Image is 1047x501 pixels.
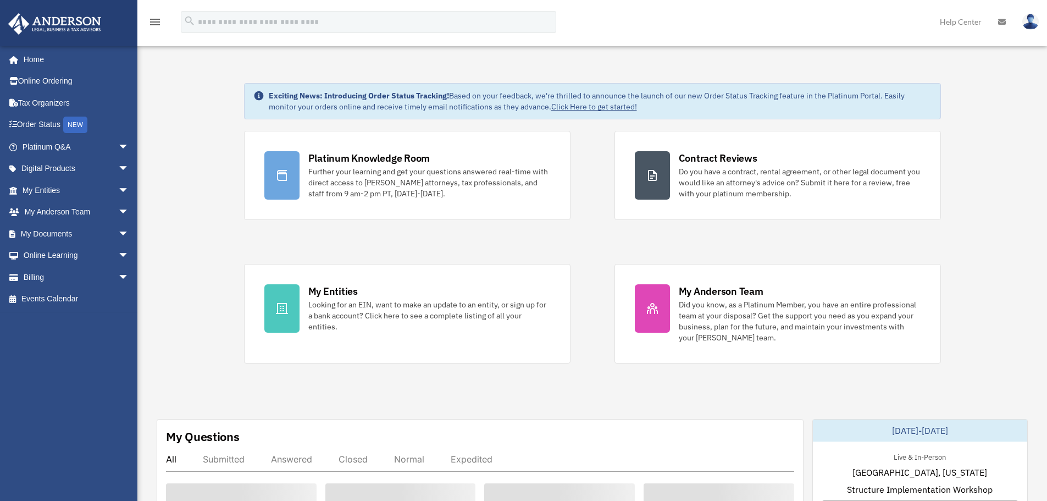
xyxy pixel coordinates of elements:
div: Platinum Knowledge Room [308,151,430,165]
a: Online Learningarrow_drop_down [8,245,146,267]
div: All [166,454,176,465]
div: Answered [271,454,312,465]
div: Do you have a contract, rental agreement, or other legal document you would like an attorney's ad... [679,166,921,199]
div: Normal [394,454,424,465]
div: Live & In-Person [885,450,955,462]
a: Platinum Q&Aarrow_drop_down [8,136,146,158]
div: Further your learning and get your questions answered real-time with direct access to [PERSON_NAM... [308,166,550,199]
div: Expedited [451,454,492,465]
div: Looking for an EIN, want to make an update to an entity, or sign up for a bank account? Click her... [308,299,550,332]
a: Online Ordering [8,70,146,92]
a: Platinum Knowledge Room Further your learning and get your questions answered real-time with dire... [244,131,570,220]
a: My Entities Looking for an EIN, want to make an update to an entity, or sign up for a bank accoun... [244,264,570,364]
a: My Anderson Teamarrow_drop_down [8,201,146,223]
div: NEW [63,117,87,133]
div: Closed [339,454,368,465]
a: Contract Reviews Do you have a contract, rental agreement, or other legal document you would like... [614,131,941,220]
i: search [184,15,196,27]
div: My Entities [308,284,358,298]
strong: Exciting News: Introducing Order Status Tracking! [269,91,449,101]
img: Anderson Advisors Platinum Portal [5,13,104,35]
a: My Anderson Team Did you know, as a Platinum Member, you have an entire professional team at your... [614,264,941,364]
span: [GEOGRAPHIC_DATA], [US_STATE] [852,466,987,479]
span: arrow_drop_down [118,136,140,158]
a: Tax Organizers [8,92,146,114]
a: Events Calendar [8,288,146,310]
span: Structure Implementation Workshop [847,483,993,496]
span: arrow_drop_down [118,266,140,289]
i: menu [148,15,162,29]
div: Did you know, as a Platinum Member, you have an entire professional team at your disposal? Get th... [679,299,921,343]
span: arrow_drop_down [118,201,140,224]
a: Click Here to get started! [551,102,637,112]
img: User Pic [1022,14,1039,30]
div: My Anderson Team [679,284,763,298]
div: My Questions [166,428,240,445]
a: Billingarrow_drop_down [8,266,146,288]
span: arrow_drop_down [118,158,140,180]
span: arrow_drop_down [118,223,140,245]
div: Submitted [203,454,245,465]
div: [DATE]-[DATE] [813,420,1027,442]
a: menu [148,19,162,29]
span: arrow_drop_down [118,179,140,202]
div: Contract Reviews [679,151,757,165]
a: My Documentsarrow_drop_down [8,223,146,245]
span: arrow_drop_down [118,245,140,267]
a: My Entitiesarrow_drop_down [8,179,146,201]
div: Based on your feedback, we're thrilled to announce the launch of our new Order Status Tracking fe... [269,90,932,112]
a: Digital Productsarrow_drop_down [8,158,146,180]
a: Order StatusNEW [8,114,146,136]
a: Home [8,48,140,70]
